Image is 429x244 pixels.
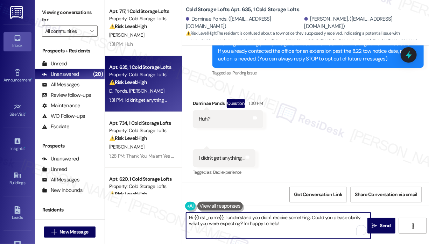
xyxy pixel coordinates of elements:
[35,47,105,55] div: Prospects + Residents
[42,71,79,78] div: Unanswered
[42,166,67,173] div: Unread
[42,219,67,226] div: Unread
[186,30,216,36] strong: ⚠️ Risk Level: High
[3,32,31,51] a: Inbox
[35,206,105,214] div: Residents
[227,99,245,108] div: Question
[42,176,79,184] div: All Messages
[91,69,105,80] div: (20)
[42,81,79,88] div: All Messages
[3,204,31,223] a: Leads
[109,8,174,15] div: Apt. 717, 1 Cold Storage Lofts
[42,92,91,99] div: Review follow-ups
[193,167,255,177] div: Tagged as:
[129,88,164,94] span: [PERSON_NAME]
[212,68,424,78] div: Tagged as:
[199,115,210,123] div: Huh?
[247,100,263,107] div: 1:30 PM
[109,64,174,71] div: Apt. 635, 1 Cold Storage Lofts
[109,88,129,94] span: D. Ponds
[213,169,241,175] span: Bad experience
[109,144,144,150] span: [PERSON_NAME]
[186,6,299,13] b: Cold Storage Lofts: Apt. 635, 1 Cold Storage Lofts
[109,135,147,141] strong: ⚠️ Risk Level: High
[109,15,174,22] div: Property: Cold Storage Lofts
[109,97,167,103] div: 1:31 PM: I didn't get anything ..
[51,229,57,235] i: 
[10,6,24,19] img: ResiDesk Logo
[35,142,105,150] div: Prospects
[186,15,303,30] div: Dominae Ponds. ([EMAIL_ADDRESS][DOMAIN_NAME])
[186,30,429,52] span: : The resident is confused about a tow notice they supposedly received, indicating a potential is...
[109,175,174,183] div: Apt. 620, 1 Cold Storage Lofts
[109,183,174,190] div: Property: Cold Storage Lofts
[109,41,133,47] div: 1:31 PM: Huh
[232,70,257,76] span: Parking issue
[31,77,32,81] span: •
[42,102,80,109] div: Maintenance
[289,187,347,202] button: Get Conversation Link
[380,222,391,229] span: Send
[109,191,147,197] strong: ⚠️ Risk Level: High
[294,191,342,198] span: Get Conversation Link
[42,7,98,26] label: Viewing conversations for
[193,99,263,110] div: Dominae Ponds
[109,23,147,29] strong: ⚠️ Risk Level: High
[109,120,174,127] div: Apt. 734, 1 Cold Storage Lofts
[45,26,86,37] input: All communities
[355,191,417,198] span: Share Conversation via email
[351,187,422,202] button: Share Conversation via email
[109,127,174,134] div: Property: Cold Storage Lofts
[42,187,83,194] div: New Inbounds
[3,170,31,188] a: Buildings
[367,218,395,234] button: Send
[109,71,174,78] div: Property: Cold Storage Lofts
[25,111,26,116] span: •
[3,101,31,120] a: Site Visit •
[42,155,79,163] div: Unanswered
[304,15,424,30] div: [PERSON_NAME]. ([EMAIL_ADDRESS][DOMAIN_NAME])
[186,213,371,239] textarea: To enrich screen reader interactions, please activate Accessibility in Grammarly extension settings
[109,153,423,159] div: 1:28 PM: Thank You Ma'am Yes I Did see that email But I Only have 1 Car And My Car Is Completely ...
[410,223,415,229] i: 
[59,228,88,236] span: New Message
[199,155,244,162] div: I didn't get anything ..
[109,32,144,38] span: [PERSON_NAME]
[42,113,85,120] div: WO Follow-ups
[90,28,94,34] i: 
[44,227,96,238] button: New Message
[42,60,67,67] div: Unread
[109,79,147,85] strong: ⚠️ Risk Level: High
[42,123,69,130] div: Escalate
[372,223,377,229] i: 
[3,135,31,154] a: Insights •
[24,145,25,150] span: •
